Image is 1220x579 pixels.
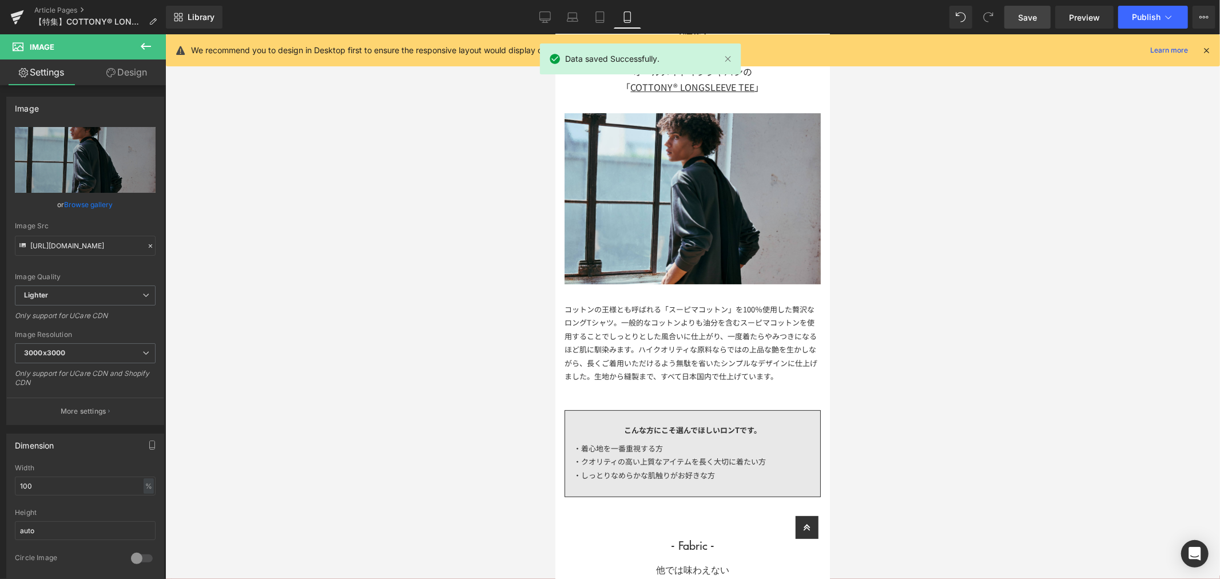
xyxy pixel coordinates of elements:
[144,478,154,494] div: %
[17,528,257,558] h1: 他では味わえない なめらかでしっとりとした肌触り
[30,42,54,51] span: Image
[15,369,156,395] div: Only support for UCare CDN and Shopify CDN
[949,6,972,29] button: Undo
[1055,6,1114,29] a: Preview
[166,6,222,29] a: New Library
[15,509,156,517] div: Height
[1193,6,1215,29] button: More
[34,6,166,15] a: Article Pages
[188,12,214,22] span: Library
[200,46,209,60] span: 」
[24,291,48,299] b: Lighter
[15,477,156,495] input: auto
[65,195,113,215] a: Browse gallery
[1146,43,1193,57] a: Learn more
[15,273,156,281] div: Image Quality
[1069,11,1100,23] span: Preview
[18,422,210,433] span: ・クオリティの高い上質なアイテムを長く大切に着たい方
[85,60,168,85] a: Design
[1132,13,1161,22] span: Publish
[15,97,39,113] div: Image
[9,14,265,45] div: 選ぶなら、長く着られる大人の特別な1着を。 オールメイドインジャパンの
[34,17,144,26] span: 【特集】COTTONY® LONGSLEEVE TEEのご紹介
[191,44,714,57] p: We recommend you to design in Desktop first to ensure the responsive layout would display correct...
[69,390,206,401] strong: こんな方にこそ選んでほしいロンTです。
[1118,6,1188,29] button: Publish
[15,222,156,230] div: Image Src
[586,6,614,29] a: Tablet
[559,6,586,29] a: Laptop
[24,348,65,357] b: 3000x3000
[1018,11,1037,23] span: Save
[15,553,120,565] div: Circle Image
[15,521,156,540] input: auto
[15,331,156,339] div: Image Resolution
[15,464,156,472] div: Width
[15,434,54,450] div: Dimension
[565,53,659,65] span: Data saved Successfully.
[531,6,559,29] a: Desktop
[18,409,108,419] span: ・着心地を一番重視する方
[17,504,257,518] h1: - Fabric -
[1181,540,1209,568] div: Open Intercom Messenger
[61,406,106,417] p: More settings
[977,6,1000,29] button: Redo
[9,268,265,348] div: コットンの王様とも呼ばれる「スーピマコットン」を100％使用した贅沢なロングTシャツ。一般的なコットンよりも油分を含むスーピマコットンを使用することでしっとりとした風合いに仕上がり、一度着たらや...
[15,311,156,328] div: Only support for UCare CDN
[18,434,256,447] div: ・しっとりなめらかな肌触りがお好きな方
[614,6,641,29] a: Mobile
[66,46,200,60] span: 「
[39,336,222,347] span: 生地から縫製まで、すべて日本国内で仕上げています。
[15,236,156,256] input: Link
[75,46,200,60] a: COTTONY® LONGSLEEVE TEE
[7,398,164,425] button: More settings
[15,199,156,211] div: or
